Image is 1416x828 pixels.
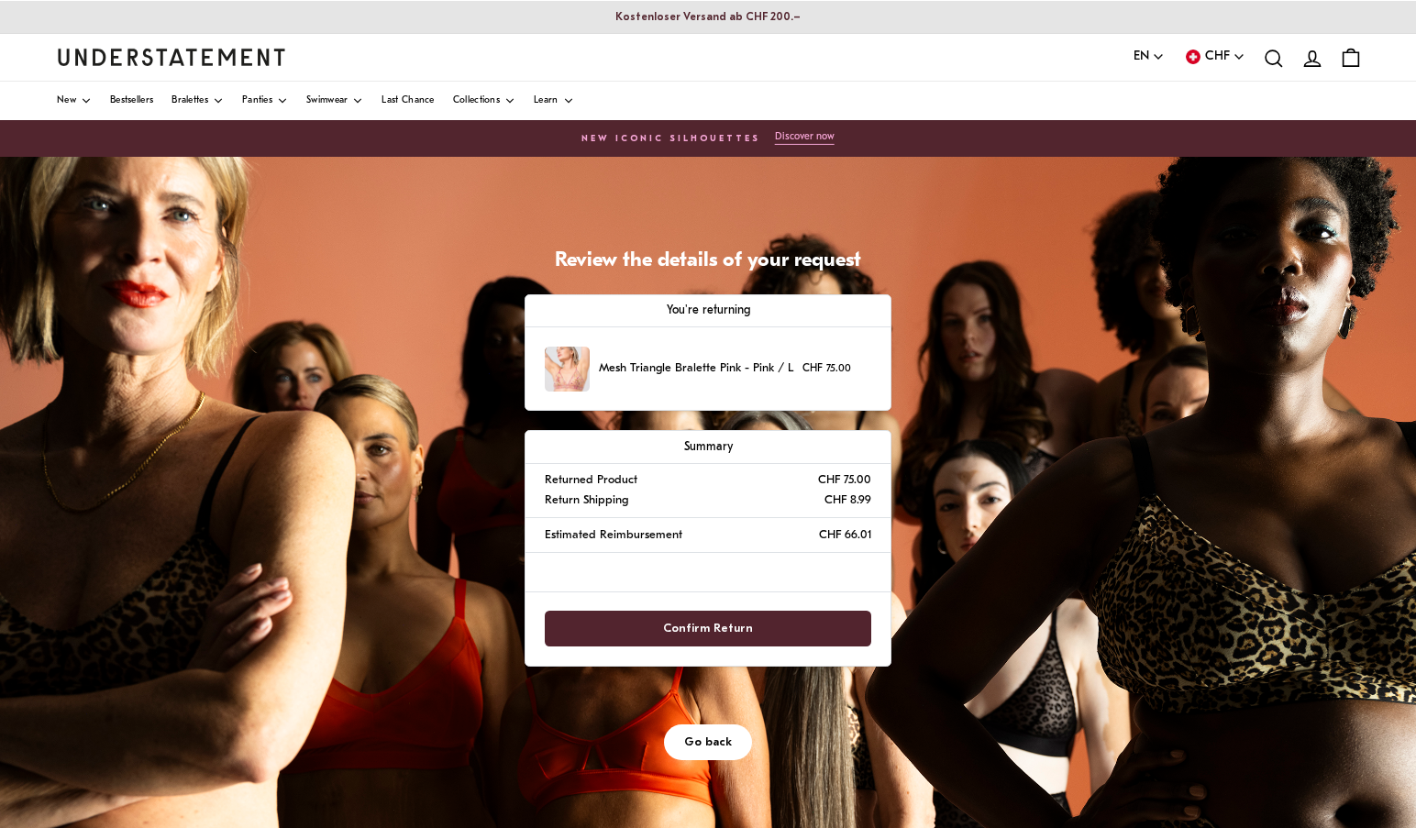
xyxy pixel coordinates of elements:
[534,82,574,120] a: Learn
[1205,47,1230,67] span: CHF
[545,347,590,392] img: FONO-BRA-004-3.jpg
[1183,47,1245,67] button: CHF
[802,360,851,378] p: CHF 75.00
[382,82,434,120] a: Last Chance
[545,470,637,490] p: Returned Product
[684,725,732,759] span: Go back
[453,96,500,105] span: Collections
[57,96,76,105] span: New
[545,611,871,646] button: Confirm Return
[242,82,288,120] a: Panties
[1134,47,1149,67] span: EN
[171,82,224,120] a: Bralettes
[545,491,628,510] p: Return Shipping
[57,49,286,65] a: Understatement Homepage
[545,437,871,457] p: Summary
[534,96,559,105] span: Learn
[18,126,1398,151] a: New Iconic Silhouettes Discover now
[819,525,871,545] p: CHF 66.01
[545,525,682,545] p: Estimated Reimbursement
[818,470,871,490] p: CHF 75.00
[599,359,793,378] p: Mesh Triangle Bralette Pink - Pink / L
[306,96,348,105] span: Swimwear
[525,248,891,275] h1: Review the details of your request
[110,82,153,120] a: Bestsellers
[242,96,272,105] span: Panties
[545,301,871,320] p: You're returning
[57,82,92,120] a: New
[171,96,208,105] span: Bralettes
[306,82,363,120] a: Swimwear
[110,96,153,105] span: Bestsellers
[453,82,515,120] a: Collections
[1134,47,1165,67] button: EN
[382,96,434,105] span: Last Chance
[664,724,752,760] button: Go back
[775,131,835,143] p: Discover now
[663,612,753,646] span: Confirm Return
[824,491,871,510] p: CHF 8.99
[581,134,759,145] h6: New Iconic Silhouettes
